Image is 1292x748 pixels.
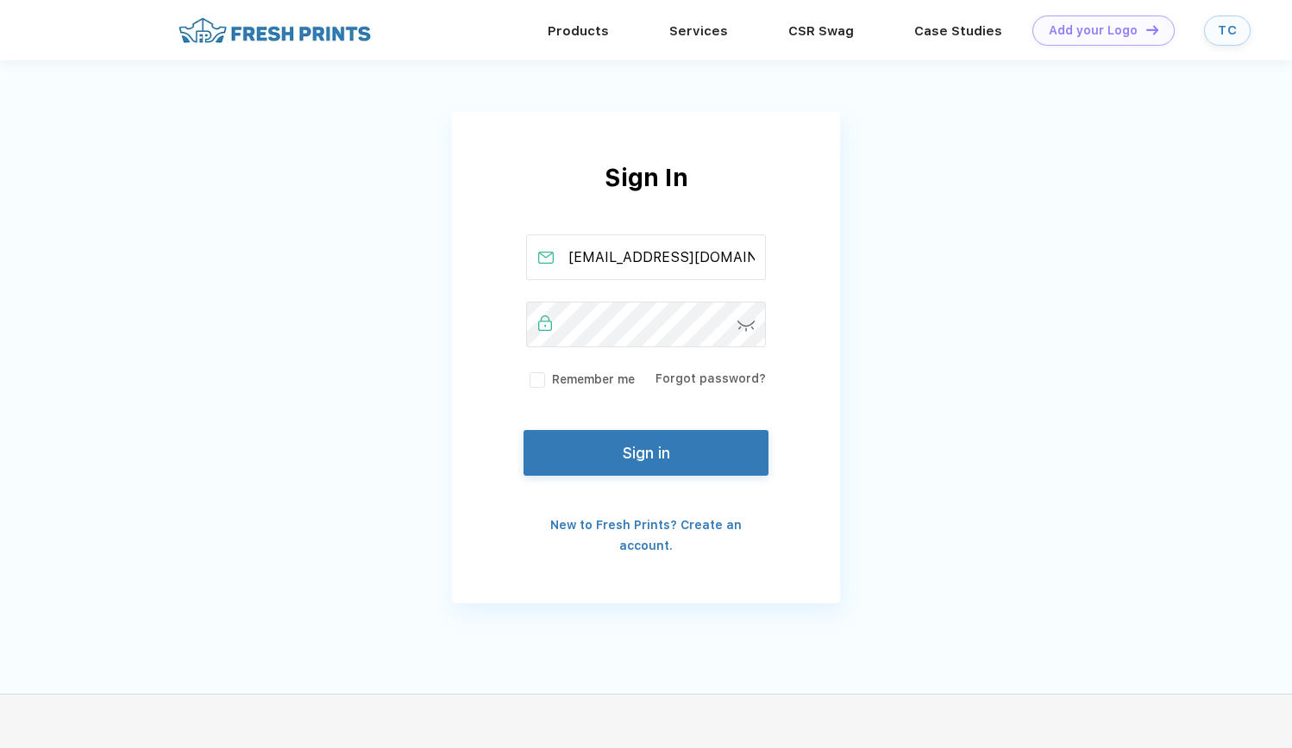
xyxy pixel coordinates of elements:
[655,371,766,385] a: Forgot password?
[1146,25,1158,34] img: DT
[526,234,767,280] input: Email
[452,159,840,234] div: Sign In
[737,321,756,332] img: password-icon.svg
[1218,23,1237,38] div: TC
[173,16,376,46] img: fo%20logo%202.webp
[526,371,635,389] label: Remember me
[538,252,554,264] img: email_active.svg
[524,430,768,476] button: Sign in
[1049,23,1138,38] div: Add your Logo
[550,518,742,552] a: New to Fresh Prints? Create an account.
[1204,16,1251,46] a: TC
[538,315,552,331] img: password_active.svg
[548,23,609,39] a: Products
